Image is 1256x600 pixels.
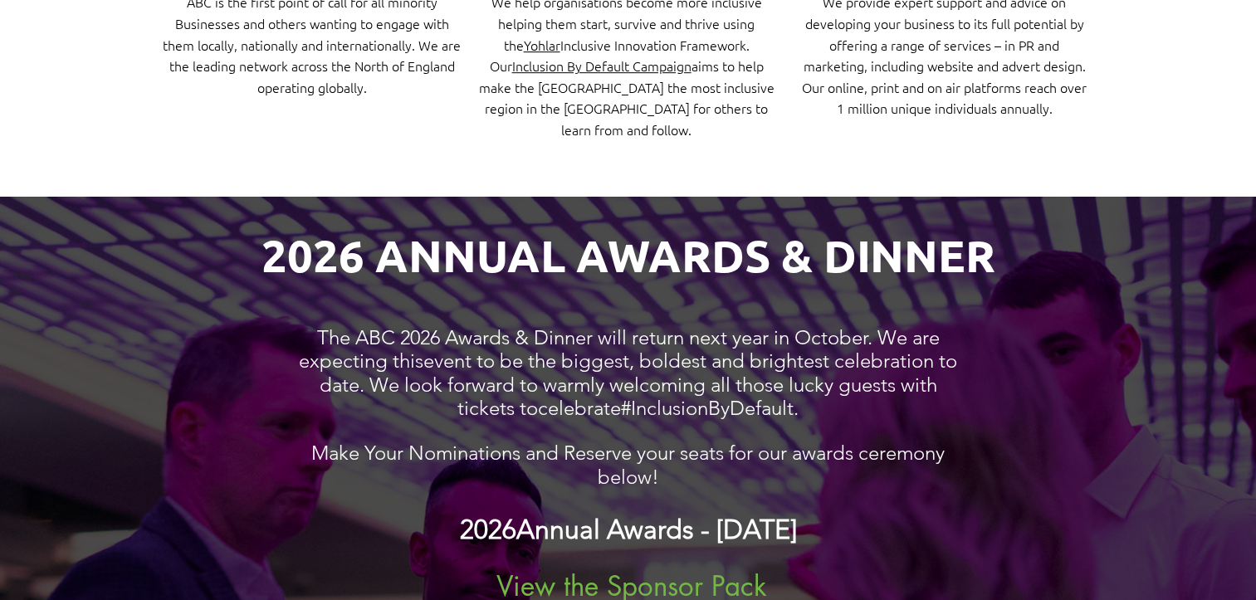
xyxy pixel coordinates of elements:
[524,36,560,54] a: Yohlar
[369,373,937,421] span: We look forward to warmly welcoming all those lucky guests with tickets to
[516,514,797,545] span: Annual Awards - [DATE]
[320,349,958,397] span: event to be the biggest, boldest and brightest celebration to date.
[299,325,940,373] span: The ABC 2026 Awards & Dinner will return next year in October. We are expecting this
[538,396,621,420] span: celebrate
[261,227,995,283] span: 2026 ANNUAL AWARDS & DINNER
[512,56,692,75] a: Inclusion By Default Campaign
[621,396,799,420] span: #InclusionByDefault.
[460,514,516,545] span: 2026
[479,56,775,139] span: Our aims to help make the [GEOGRAPHIC_DATA] the most inclusive region in the [GEOGRAPHIC_DATA] fo...
[311,441,945,489] span: Make Your Nominations and Reserve your seats for our awards ceremony below!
